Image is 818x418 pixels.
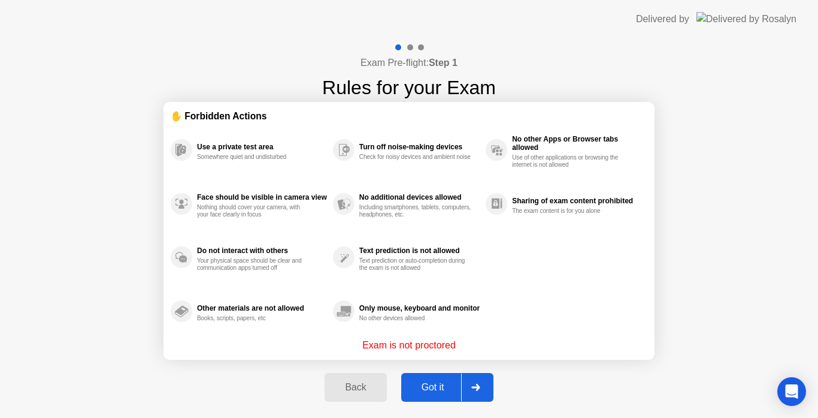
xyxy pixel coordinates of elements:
[197,143,327,151] div: Use a private test area
[777,377,806,406] div: Open Intercom Messenger
[171,109,647,123] div: ✋ Forbidden Actions
[322,73,496,102] h1: Rules for your Exam
[429,58,458,68] b: Step 1
[636,12,689,26] div: Delivered by
[359,154,472,161] div: Check for noisy devices and ambient noise
[359,193,480,202] div: No additional devices allowed
[325,373,386,402] button: Back
[512,135,641,152] div: No other Apps or Browser tabs allowed
[359,304,480,312] div: Only mouse, keyboard and monitor
[328,382,383,393] div: Back
[359,204,472,218] div: Including smartphones, tablets, computers, headphones, etc.
[197,315,310,322] div: Books, scripts, papers, etc
[512,208,625,215] div: The exam content is for you alone
[360,56,458,70] h4: Exam Pre-flight:
[512,154,625,169] div: Use of other applications or browsing the internet is not allowed
[197,246,327,255] div: Do not interact with others
[405,382,461,393] div: Got it
[197,304,327,312] div: Other materials are not allowed
[359,143,480,151] div: Turn off noise-making devices
[362,338,456,353] p: Exam is not proctored
[696,12,796,26] img: Delivered by Rosalyn
[359,246,480,255] div: Text prediction is not allowed
[512,197,641,205] div: Sharing of exam content prohibited
[197,204,310,218] div: Nothing should cover your camera, with your face clearly in focus
[197,154,310,161] div: Somewhere quiet and undisturbed
[197,257,310,272] div: Your physical space should be clear and communication apps turned off
[359,257,472,272] div: Text prediction or auto-completion during the exam is not allowed
[359,315,472,322] div: No other devices allowed
[401,373,493,402] button: Got it
[197,193,327,202] div: Face should be visible in camera view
